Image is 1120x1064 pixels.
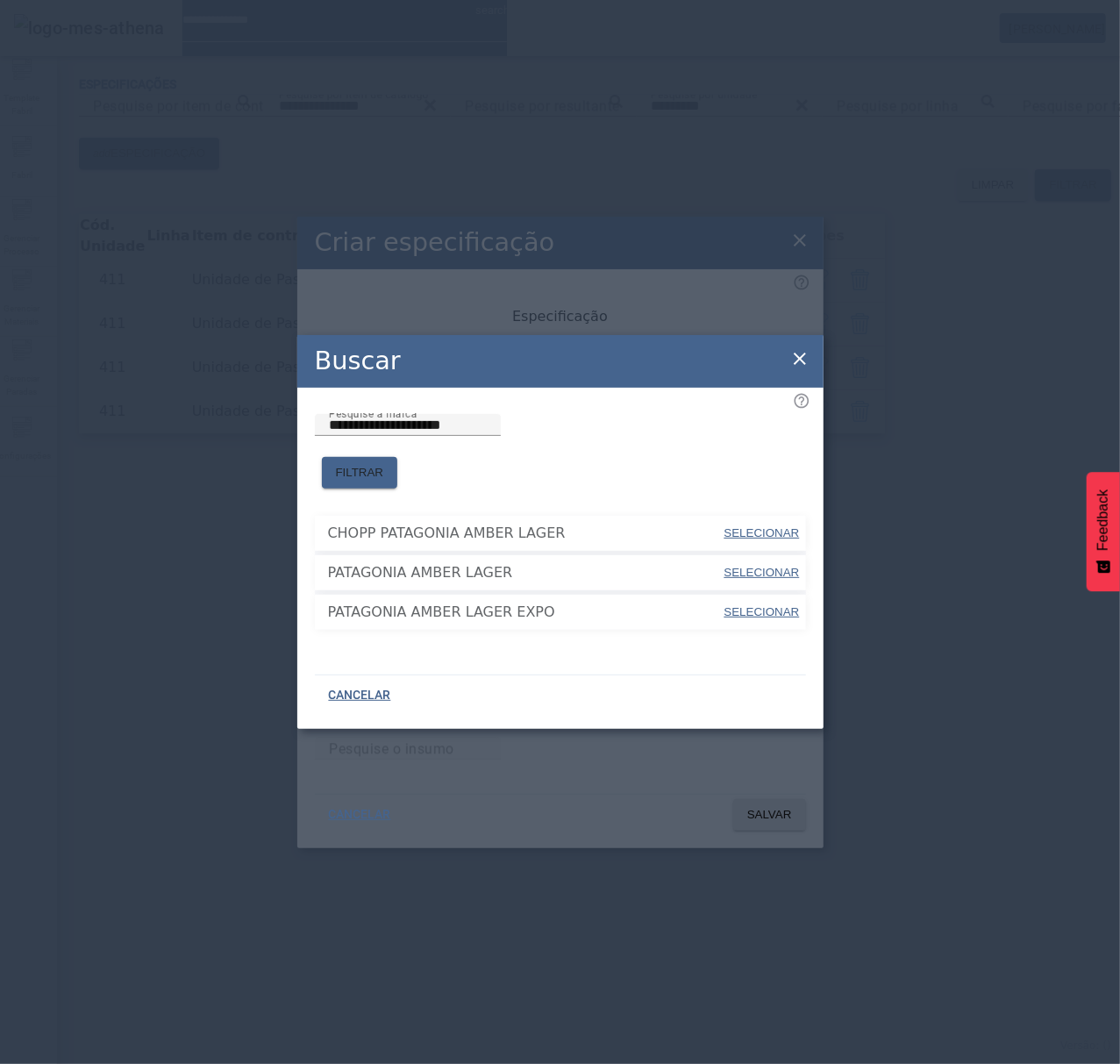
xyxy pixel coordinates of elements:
[328,562,723,583] span: PATAGONIA AMBER LAGER
[328,602,723,623] span: PATAGONIA AMBER LAGER EXPO
[747,806,792,824] span: SALVAR
[329,687,391,704] span: CANCELAR
[329,407,417,419] mat-label: Pesquise a marca
[722,557,801,589] button: SELECIONAR
[724,605,800,618] span: SELECIONAR
[733,799,806,831] button: SALVAR
[336,464,384,482] span: FILTRAR
[1095,489,1111,551] span: Feedback
[722,518,801,549] button: SELECIONAR
[329,806,391,824] span: CANCELAR
[315,680,405,711] button: CANCELAR
[722,596,801,628] button: SELECIONAR
[724,526,800,539] span: SELECIONAR
[322,457,398,489] button: FILTRAR
[315,799,405,831] button: CANCELAR
[315,342,401,380] h2: Buscar
[328,523,723,544] span: CHOPP PATAGONIA AMBER LAGER
[1087,472,1120,591] button: Feedback - Mostrar pesquisa
[724,566,800,579] span: SELECIONAR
